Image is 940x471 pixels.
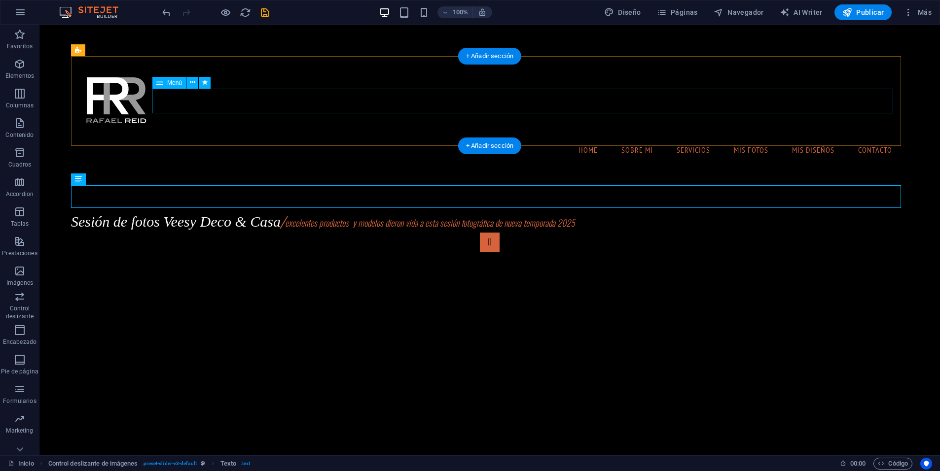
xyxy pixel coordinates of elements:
[220,458,236,470] span: Haz clic para seleccionar y doble clic para editar
[458,137,521,154] div: + Añadir sección
[776,4,827,20] button: AI Writer
[3,397,36,405] p: Formularios
[1,368,38,375] p: Pie de página
[657,7,698,17] span: Páginas
[5,72,34,80] p: Elementos
[8,161,32,168] p: Cuadros
[842,7,884,17] span: Publicar
[850,458,866,470] span: 00 00
[6,427,33,435] p: Marketing
[3,338,36,346] p: Encabezado
[259,7,271,18] i: Guardar (Ctrl+S)
[57,6,131,18] img: Editor Logo
[239,6,251,18] button: reload
[5,131,34,139] p: Contenido
[873,458,912,470] button: Código
[142,458,197,470] span: . preset-slider-v3-default
[710,4,768,20] button: Navegador
[48,458,250,470] nav: breadcrumb
[904,7,932,17] span: Más
[6,190,34,198] p: Accordion
[6,279,33,287] p: Imágenes
[6,101,34,109] p: Columnas
[48,458,138,470] span: Haz clic para seleccionar y doble clic para editar
[458,48,521,65] div: + Añadir sección
[167,80,182,86] span: Menú
[219,6,231,18] button: Haz clic para salir del modo de previsualización y seguir editando
[780,7,823,17] span: AI Writer
[478,8,487,17] i: Al redimensionar, ajustar el nivel de zoom automáticamente para ajustarse al dispositivo elegido.
[160,6,172,18] button: undo
[161,7,172,18] i: Deshacer: Cambiar elementos de menú (Ctrl+Z)
[840,458,866,470] h6: Tiempo de la sesión
[920,458,932,470] button: Usercentrics
[2,249,37,257] p: Prestaciones
[201,461,205,466] i: Este elemento es un preajuste personalizable
[240,7,251,18] i: Volver a cargar página
[7,42,33,50] p: Favoritos
[600,4,645,20] button: Diseño
[11,220,29,228] p: Tablas
[604,7,641,17] span: Diseño
[714,7,764,17] span: Navegador
[900,4,936,20] button: Más
[241,458,250,470] span: . text
[437,6,472,18] button: 100%
[834,4,892,20] button: Publicar
[653,4,702,20] button: Páginas
[8,458,34,470] a: Haz clic para cancelar la selección y doble clic para abrir páginas
[857,460,859,467] span: :
[878,458,908,470] span: Código
[259,6,271,18] button: save
[452,6,468,18] h6: 100%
